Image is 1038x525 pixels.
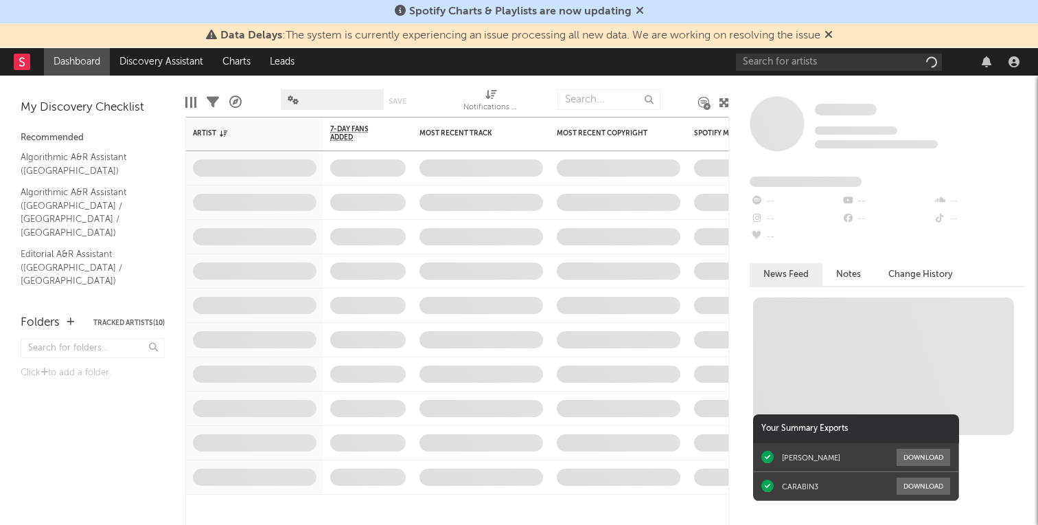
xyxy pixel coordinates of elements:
a: Algorithmic A&R Assistant ([GEOGRAPHIC_DATA] / [GEOGRAPHIC_DATA] / [GEOGRAPHIC_DATA]) [21,185,151,240]
button: Download [897,478,950,495]
div: Notifications (Artist) [463,100,518,116]
button: Save [389,98,406,105]
div: -- [933,210,1024,228]
span: Some Artist [815,104,877,115]
span: 7-Day Fans Added [330,125,385,142]
button: Change History [875,263,967,286]
div: CARABIN3 [782,482,818,491]
span: 0 fans last week [815,140,938,148]
div: Most Recent Track [419,129,522,137]
span: Spotify Charts & Playlists are now updating [409,6,632,17]
button: Download [897,449,950,466]
button: Tracked Artists(10) [93,320,165,326]
div: -- [750,192,841,210]
span: : The system is currently experiencing an issue processing all new data. We are working on resolv... [220,30,820,41]
div: A&R Pipeline [229,82,242,122]
input: Search for artists [736,54,942,71]
div: -- [750,228,841,246]
button: News Feed [750,263,822,286]
button: Notes [822,263,875,286]
a: Discovery Assistant [110,48,213,76]
div: Most Recent Copyright [557,129,660,137]
span: Dismiss [824,30,833,41]
div: -- [841,192,932,210]
div: Spotify Monthly Listeners [694,129,797,137]
a: Charts [213,48,260,76]
div: My Discovery Checklist [21,100,165,116]
span: Data Delays [220,30,282,41]
a: Leads [260,48,304,76]
input: Search... [557,89,660,110]
a: Dashboard [44,48,110,76]
div: [PERSON_NAME] [782,453,840,462]
span: Tracking Since: [DATE] [815,126,897,135]
div: Filters [207,82,219,122]
div: Edit Columns [185,82,196,122]
div: Recommended [21,130,165,146]
span: Dismiss [636,6,644,17]
input: Search for folders... [21,338,165,358]
div: Your Summary Exports [753,414,959,443]
div: -- [841,210,932,228]
div: Folders [21,315,60,331]
div: -- [750,210,841,228]
span: Fans Added by Platform [750,177,862,187]
div: Artist [193,129,296,137]
a: Some Artist [815,103,877,117]
a: Editorial A&R Assistant ([GEOGRAPHIC_DATA] / [GEOGRAPHIC_DATA]) [21,247,151,289]
a: Algorithmic A&R Assistant ([GEOGRAPHIC_DATA]) [21,150,151,178]
div: -- [933,192,1024,210]
div: Notifications (Artist) [463,82,518,122]
div: Click to add a folder. [21,365,165,381]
